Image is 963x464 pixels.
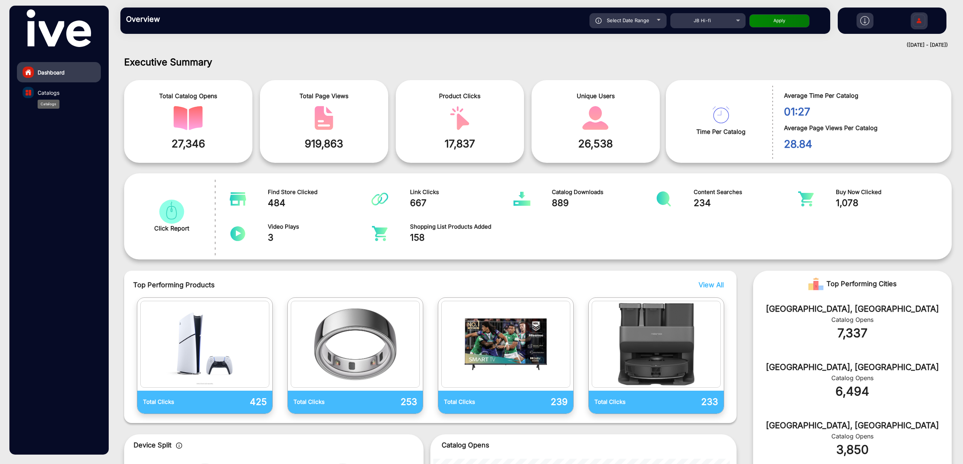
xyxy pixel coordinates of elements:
p: 425 [205,395,267,409]
span: 01:27 [784,104,940,120]
span: 1,078 [836,196,940,210]
p: 239 [506,395,568,409]
span: 234 [694,196,797,210]
span: Total Page Views [266,91,383,100]
a: Dashboard [17,62,101,82]
img: catalog [797,191,814,206]
span: Click Report [154,224,189,233]
p: Catalog Opens [442,440,725,450]
span: 667 [410,196,514,210]
span: Catalog Downloads [552,188,656,197]
img: catalog [173,106,203,130]
span: Shopping List Products Added [410,223,514,231]
span: 17,837 [401,136,518,152]
img: catalog [26,90,31,96]
span: Find Store Clicked [268,188,372,197]
div: 7,337 [764,324,940,342]
span: Video Plays [268,223,372,231]
button: Apply [749,14,810,27]
img: catalog [157,200,186,224]
span: Unique Users [537,91,654,100]
span: 28.84 [784,136,940,152]
span: Select Date Range [607,17,649,23]
img: Rank image [808,276,823,291]
img: catalog [655,191,672,206]
img: home [25,69,32,76]
span: 3 [268,231,372,244]
a: Catalogs [17,82,101,103]
p: Total Clicks [293,398,355,406]
span: Dashboard [38,68,65,76]
span: Total Catalog Opens [130,91,247,100]
span: 889 [552,196,656,210]
span: Content Searches [694,188,797,197]
img: catalog [143,303,267,385]
img: icon [176,443,182,449]
h3: Overview [126,15,231,24]
img: catalog [293,303,418,385]
div: 3,850 [764,441,940,459]
span: Product Clicks [401,91,518,100]
img: catalog [371,191,388,206]
span: Link Clicks [410,188,514,197]
img: catalog [594,303,718,385]
img: catalog [229,226,246,241]
img: catalog [712,106,729,123]
img: Sign%20Up.svg [911,9,927,35]
span: Catalogs [38,89,59,97]
span: 27,346 [130,136,247,152]
img: catalog [513,191,530,206]
div: Catalog Opens [764,432,940,441]
div: [GEOGRAPHIC_DATA], [GEOGRAPHIC_DATA] [764,419,940,432]
h1: Executive Summary [124,56,952,68]
div: 6,494 [764,382,940,400]
div: [GEOGRAPHIC_DATA], [GEOGRAPHIC_DATA] [764,361,940,373]
img: vmg-logo [27,9,91,47]
span: 26,538 [537,136,654,152]
img: catalog [445,106,474,130]
p: Total Clicks [143,398,205,406]
img: catalog [444,303,568,385]
span: 919,863 [266,136,383,152]
img: catalog [371,226,388,241]
img: h2download.svg [860,16,869,25]
p: 253 [355,395,417,409]
p: 233 [656,395,718,409]
div: Catalogs [38,100,59,109]
div: Catalog Opens [764,373,940,382]
img: catalog [581,106,610,130]
span: 158 [410,231,514,244]
span: Average Time Per Catalog [784,91,940,100]
img: catalog [309,106,339,130]
div: Catalog Opens [764,315,940,324]
span: JB Hi-fi [694,18,711,23]
p: Total Clicks [594,398,656,406]
span: 484 [268,196,372,210]
div: [GEOGRAPHIC_DATA], [GEOGRAPHIC_DATA] [764,303,940,315]
div: ([DATE] - [DATE]) [113,41,948,49]
span: View All [699,281,724,289]
button: View All [697,280,722,290]
img: icon [595,18,602,24]
span: Device Split [134,441,172,449]
span: Average Page Views Per Catalog [784,123,940,132]
span: Buy Now Clicked [836,188,940,197]
span: Top Performing Products [133,280,588,290]
p: Total Clicks [444,398,506,406]
span: Top Performing Cities [826,276,897,291]
img: catalog [229,191,246,206]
